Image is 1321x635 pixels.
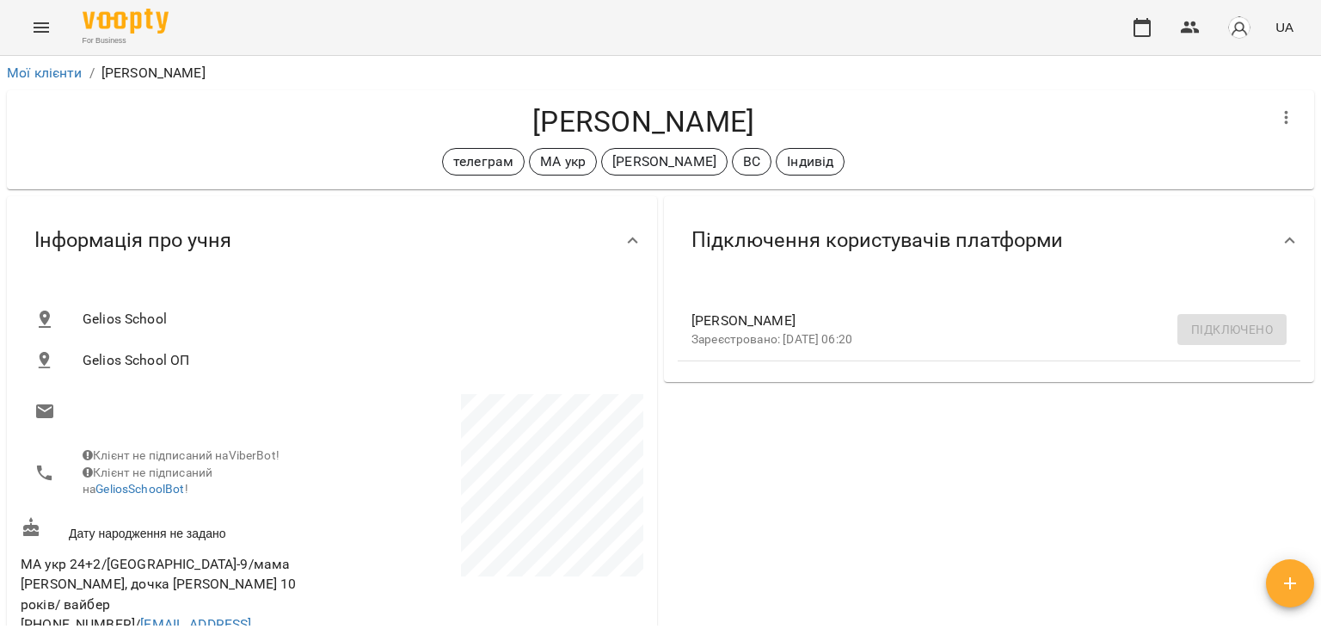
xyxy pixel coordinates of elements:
p: МА укр [540,151,586,172]
nav: breadcrumb [7,63,1314,83]
div: [PERSON_NAME] [601,148,728,176]
p: Індивід [787,151,833,172]
p: Зареєстровано: [DATE] 06:20 [691,331,1259,348]
img: avatar_s.png [1227,15,1251,40]
span: Gelios School ОП [83,350,630,371]
span: Gelios School [83,309,630,330]
span: Клієнт не підписаний на ViberBot! [83,448,280,462]
a: GeliosSchoolBot [95,482,184,496]
button: UA [1269,11,1300,43]
div: Дату народження не задано [17,514,332,546]
span: UA [1275,18,1293,36]
p: ВС [743,151,760,172]
div: телеграм [442,148,525,176]
p: [PERSON_NAME] [101,63,206,83]
span: Інформація про учня [34,227,231,254]
div: ВС [732,148,771,176]
span: For Business [83,35,169,46]
p: телеграм [453,151,513,172]
li: / [89,63,95,83]
span: Клієнт не підписаний на ! [83,465,212,496]
img: Voopty Logo [83,9,169,34]
button: Menu [21,7,62,48]
span: Підключення користувачів платформи [691,227,1063,254]
p: [PERSON_NAME] [612,151,716,172]
h4: [PERSON_NAME] [21,104,1266,139]
span: [PERSON_NAME] [691,311,1259,331]
div: Індивід [776,148,845,176]
div: Інформація про учня [7,196,657,285]
div: МА укр [529,148,597,176]
a: Мої клієнти [7,65,83,81]
div: Підключення користувачів платформи [664,196,1314,285]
